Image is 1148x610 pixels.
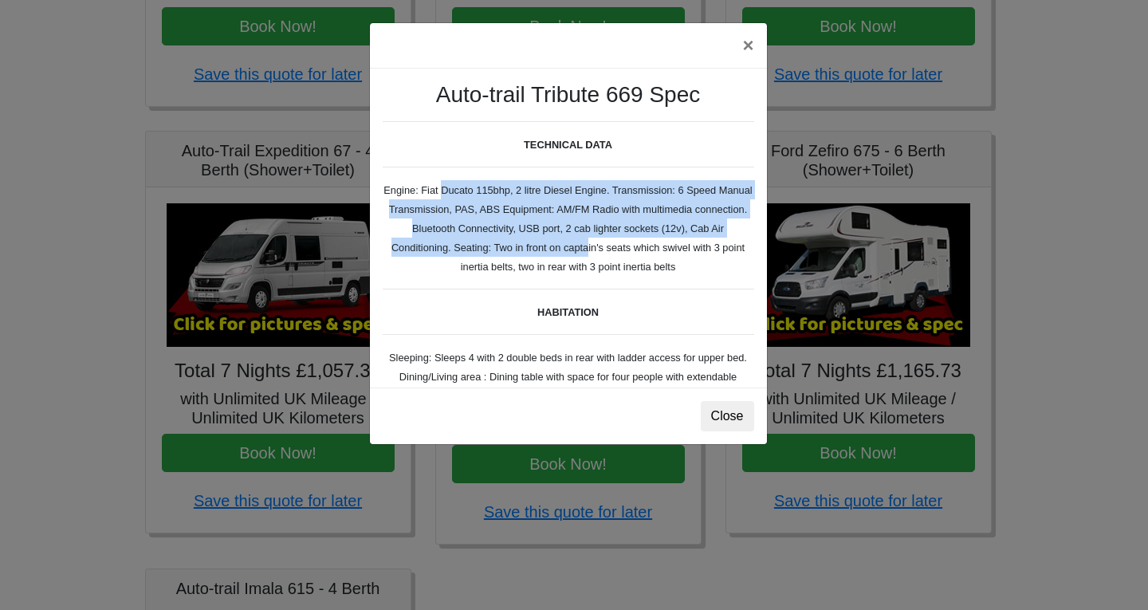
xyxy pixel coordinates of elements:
b: HABITATION [537,306,599,318]
button: × [729,23,766,68]
b: TECHNICAL DATA [524,139,612,151]
h3: Auto-trail Tribute 669 Spec [383,81,754,108]
button: Close [701,401,754,431]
